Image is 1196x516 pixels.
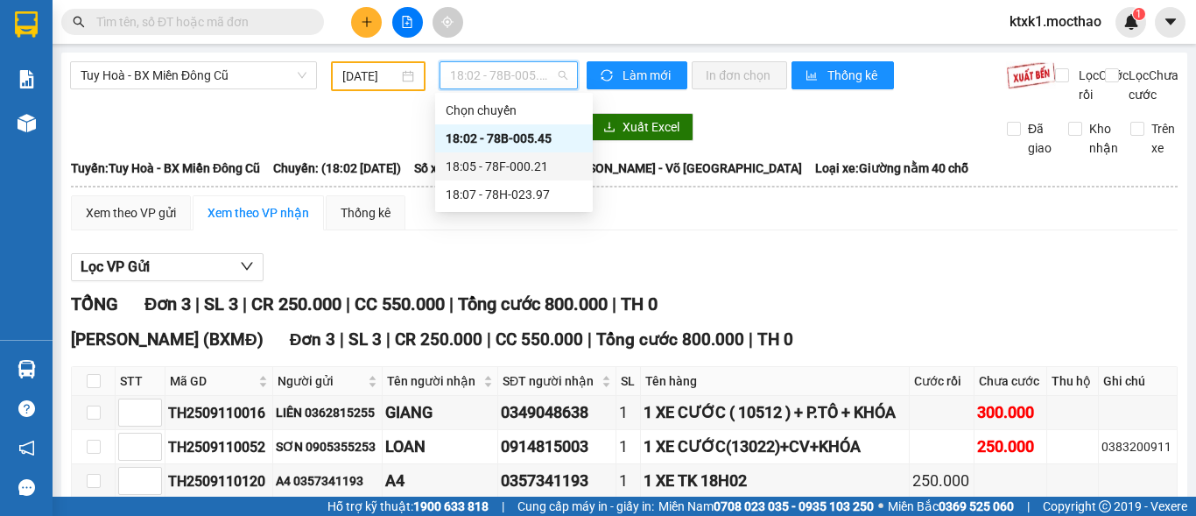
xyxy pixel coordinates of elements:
div: Thống kê [341,203,390,223]
span: | [346,293,350,315]
span: file-add [401,16,413,28]
th: Chưa cước [974,367,1047,396]
span: Miền Bắc [888,497,1014,516]
img: 9k= [1006,61,1056,89]
div: 18:05 - 78F-000.21 [446,157,582,176]
sup: 1 [1133,8,1145,20]
th: STT [116,367,165,396]
div: 18:07 - 78H-023.97 [446,185,582,204]
span: SĐT người nhận [503,371,598,391]
span: CR 250.000 [251,293,341,315]
input: Tìm tên, số ĐT hoặc mã đơn [96,12,303,32]
div: SƠN 0905355253 [276,437,380,456]
span: CR 250.000 [395,329,482,350]
span: Tổng cước 800.000 [596,329,744,350]
span: bar-chart [806,69,820,83]
span: TH 0 [757,329,793,350]
span: CC 550.000 [355,293,445,315]
span: Người gửi [278,371,365,391]
div: A4 0357341193 [276,471,380,491]
span: | [243,293,247,315]
div: TH2509110052 [168,436,270,458]
div: 0349048638 [501,400,613,425]
div: 1 XE TK 18H02 [644,469,905,493]
th: Thu hộ [1047,367,1098,396]
td: TH2509110052 [165,430,273,464]
div: 1 [619,435,637,459]
button: plus [351,7,382,38]
div: LOAN [385,435,495,459]
span: | [612,293,616,315]
span: copyright [1099,500,1111,512]
span: | [749,329,753,350]
button: Lọc VP Gửi [71,253,264,281]
th: Tên hàng [641,367,909,396]
span: | [386,329,390,350]
span: Thống kê [827,66,880,85]
span: CC 550.000 [496,329,583,350]
td: 0349048638 [498,396,616,430]
td: A4 [383,464,498,498]
span: Cung cấp máy in - giấy in: [517,497,654,516]
span: Lọc Cước rồi [1072,66,1131,104]
td: 0357341193 [498,464,616,498]
span: | [195,293,200,315]
strong: 0369 525 060 [939,499,1014,513]
div: A4 [385,469,495,493]
span: Làm mới [623,66,673,85]
span: Trên xe [1144,119,1182,158]
span: [PERSON_NAME] (BXMĐ) [71,329,264,350]
span: Lọc Chưa cước [1122,66,1181,104]
span: | [487,329,491,350]
span: aim [441,16,454,28]
div: 300.000 [977,400,1044,425]
span: ktxk1.mocthao [995,11,1115,32]
button: downloadXuất Excel [589,113,693,141]
button: syncLàm mới [587,61,687,89]
span: Đơn 3 [144,293,191,315]
span: Số xe: 78B-005.45 [414,159,512,178]
span: TH 0 [621,293,658,315]
div: Chọn chuyến [446,101,582,120]
span: Chuyến: (18:02 [DATE]) [273,159,401,178]
th: Ghi chú [1099,367,1178,396]
span: Lọc VP Gửi [81,256,150,278]
span: plus [361,16,373,28]
div: 1 [619,469,637,493]
img: warehouse-icon [18,114,36,132]
div: TH2509110120 [168,470,270,492]
span: Kho nhận [1082,119,1125,158]
button: bar-chartThống kê [791,61,894,89]
span: | [587,329,592,350]
span: ⚪️ [878,503,883,510]
div: 250.000 [977,435,1044,459]
span: down [240,259,254,273]
span: Tổng cước 800.000 [458,293,608,315]
span: Đã giao [1021,119,1059,158]
button: file-add [392,7,423,38]
td: 0914815003 [498,430,616,464]
span: TỔNG [71,293,118,315]
div: 0357341193 [501,469,613,493]
div: 18:02 - 78B-005.45 [446,129,582,148]
div: 1 XE CƯỚC(13022)+CV+KHÓA [644,435,905,459]
span: notification [18,440,35,456]
th: SL [616,367,641,396]
span: Tài xế: [PERSON_NAME] - Võ [GEOGRAPHIC_DATA] [525,159,802,178]
img: icon-new-feature [1123,14,1139,30]
span: message [18,479,35,496]
td: GIANG [383,396,498,430]
span: | [502,497,504,516]
span: Hỗ trợ kỹ thuật: [327,497,489,516]
div: 1 [619,400,637,425]
div: 1 XE CƯỚC ( 10512 ) + P.TÔ + KHÓA [644,400,905,425]
span: sync [601,69,616,83]
button: caret-down [1155,7,1185,38]
div: 0914815003 [501,435,613,459]
td: TH2509110016 [165,396,273,430]
td: TH2509110120 [165,464,273,498]
strong: 0708 023 035 - 0935 103 250 [714,499,874,513]
div: Xem theo VP gửi [86,203,176,223]
span: Mã GD [170,371,255,391]
span: | [449,293,454,315]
